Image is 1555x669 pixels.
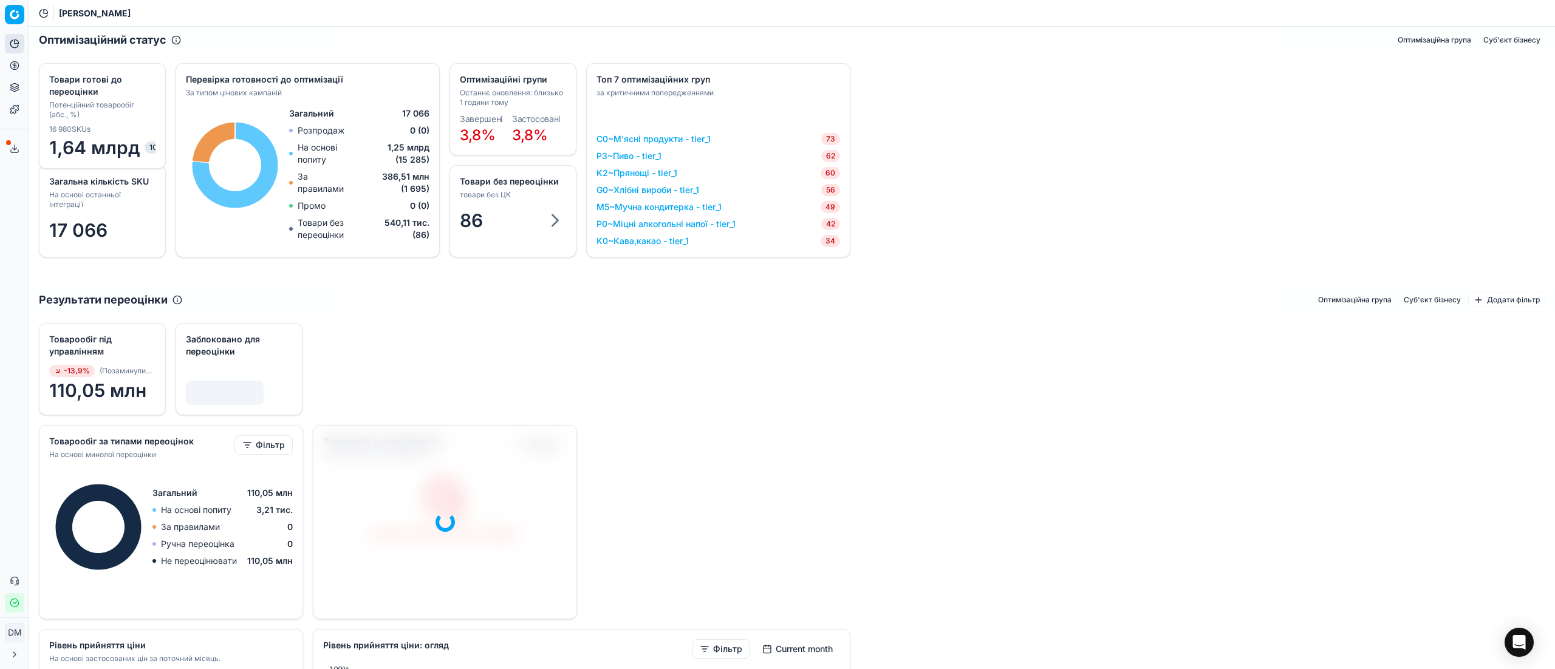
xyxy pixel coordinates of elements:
div: Товарообіг за типами переоцінок [49,435,232,447]
span: 100% [145,141,174,154]
button: Додати фільтр [1468,293,1545,307]
p: За правилами [161,521,220,533]
span: 17 066 [49,219,108,241]
span: 0 (0) [410,200,429,212]
h2: Оптимізаційний статус [39,32,166,49]
span: 60 [821,167,840,179]
span: 0 [287,521,293,533]
div: Рівень прийняття ціни [49,639,290,651]
button: DM [5,623,24,642]
button: Оптимізаційна група [1313,293,1396,307]
a: G0~Хлібні вироби - tier_1 [596,184,699,196]
div: Потенційний товарообіг (абс., %) [49,100,153,120]
div: Товарообіг під управлінням [49,333,153,358]
a: P3~Пиво - tier_1 [596,150,661,162]
p: На основі попиту [298,141,360,166]
div: за критичними попередженнями [596,88,838,98]
span: 34 [821,235,840,247]
span: DM [5,623,24,642]
div: На основі минолої переоцінки [49,450,232,460]
div: На основі останньої інтеграції [49,190,153,209]
button: Суб'єкт бізнесу [1399,293,1466,307]
a: K0~Кава,какао - tier_1 [596,235,689,247]
div: товари без ЦК [460,190,564,200]
span: 386,51 млн (1 695) [354,171,429,195]
span: Загальний [289,107,334,120]
span: 62 [821,150,840,162]
span: 0 (0) [410,124,429,137]
dt: Завершені [460,115,502,123]
div: Оптимізаційні групи [460,73,564,86]
a: P0~Міцні алкогольні напої - tier_1 [596,218,736,230]
div: Товари без переоцінки [460,175,564,188]
p: Ручна переоцінка [161,538,234,550]
nav: breadcrumb [59,7,131,19]
span: Загальний [152,487,197,499]
span: 3,8% [512,126,548,144]
a: C0~М'ясні продукти - tier_1 [596,133,711,145]
p: За правилами [298,171,354,195]
h2: Результати переоцінки [39,291,168,308]
span: 0 [287,538,293,550]
button: Суб'єкт бізнесу [1478,33,1545,47]
span: -13,9% [49,365,95,377]
div: Топ 7 оптимізаційних груп [596,73,838,86]
dt: Застосовані [512,115,560,123]
button: Current month [755,639,840,659]
span: 540,11 тис. (86) [375,217,429,241]
span: ( Позаминулий : 127,77 млн ) [100,366,155,376]
button: Фільтр [234,435,293,455]
div: За типом цінових кампаній [186,88,427,98]
a: M5~Мучна кондитерка - tier_1 [596,201,722,213]
div: Заблоковано для переоцінки [186,333,290,358]
span: 1,25 млрд (15 285) [360,141,429,166]
span: 1,64 млрд [49,137,155,158]
span: 3,21 тис. [256,504,293,516]
div: Open Intercom Messenger [1505,628,1534,657]
button: Фільтр [692,639,750,659]
span: 110,05 млн [247,487,293,499]
a: K2~Прянощі - tier_1 [596,167,677,179]
p: Товари без переоцінки [298,217,375,241]
div: Рівень прийняття ціни: огляд [323,639,689,651]
p: На основі попиту [161,504,231,516]
span: 49 [821,201,840,213]
span: 16 980 SKUs [49,124,91,134]
div: На основі застосованих цін за поточний місяць. [49,654,290,664]
span: 86 [460,209,483,231]
p: Розпродаж [298,124,344,137]
p: Не переоцінювати [161,555,237,567]
div: Загальна кількість SKU [49,175,153,188]
span: 110,05 млн [49,379,155,401]
span: 3,8% [460,126,496,144]
span: 17 066 [402,107,429,120]
span: 110,05 млн [247,555,293,567]
span: 73 [821,133,840,145]
div: Останнє оновлення: близько 1 години тому [460,88,564,107]
span: [PERSON_NAME] [59,7,131,19]
div: Товари готові до переоцінки [49,73,153,98]
p: Промо [298,200,326,212]
div: Перевірка готовності до оптимізації [186,73,427,86]
span: 56 [821,184,840,196]
button: Оптимізаційна група [1393,33,1476,47]
span: 42 [821,218,840,230]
